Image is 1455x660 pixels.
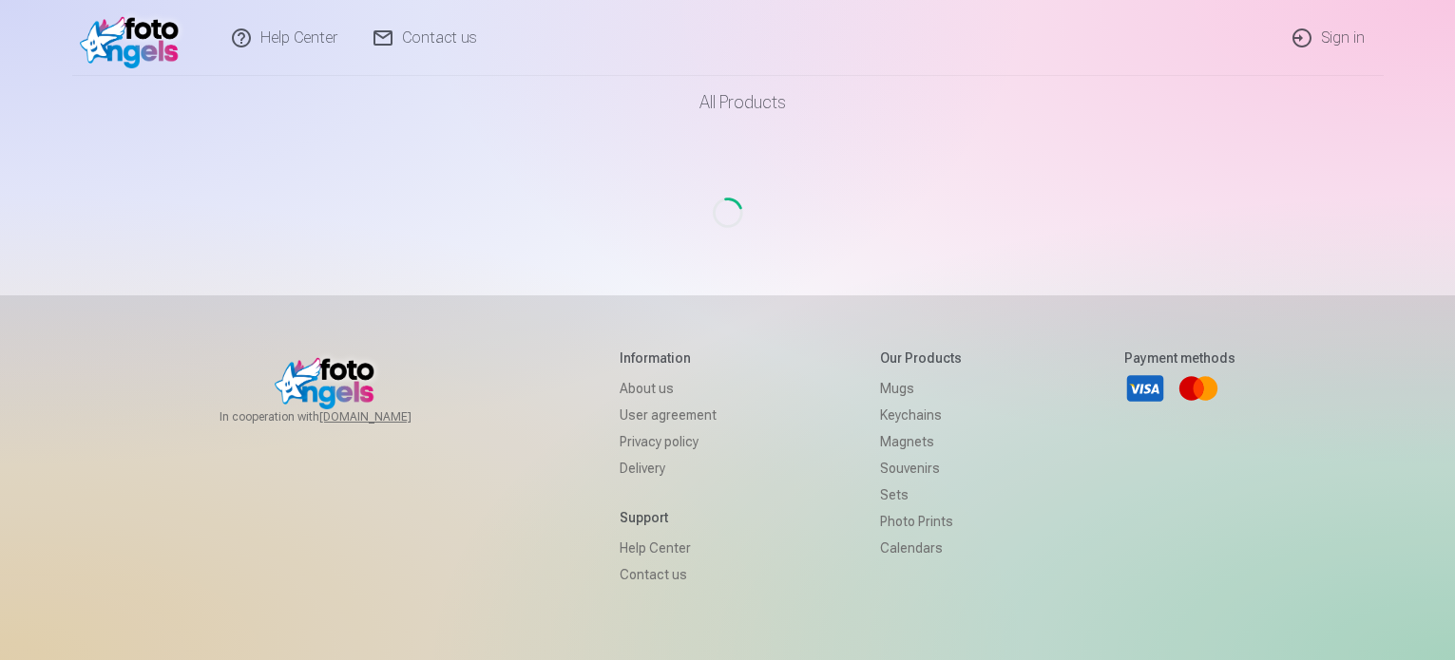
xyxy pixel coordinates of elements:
a: [DOMAIN_NAME] [319,409,457,424]
a: Delivery [620,455,717,481]
a: Calendars [880,535,962,561]
img: /v1 [80,8,189,68]
a: Visa [1124,368,1166,409]
a: Contact us [620,561,717,588]
h5: Information [620,349,717,368]
h5: Payment methods [1124,349,1235,368]
a: Magnets [880,428,962,455]
a: Mastercard [1177,368,1219,409]
a: All products [646,76,809,129]
span: In cooperation with [220,409,457,424]
h5: Support [620,508,717,527]
a: Privacy policy [620,428,717,455]
a: User agreement [620,402,717,428]
a: About us [620,375,717,402]
a: Photo prints [880,508,962,535]
a: Souvenirs [880,455,962,481]
h5: Our products [880,349,962,368]
a: Sets [880,481,962,508]
a: Keychains [880,402,962,428]
a: Mugs [880,375,962,402]
a: Help Center [620,535,717,561]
